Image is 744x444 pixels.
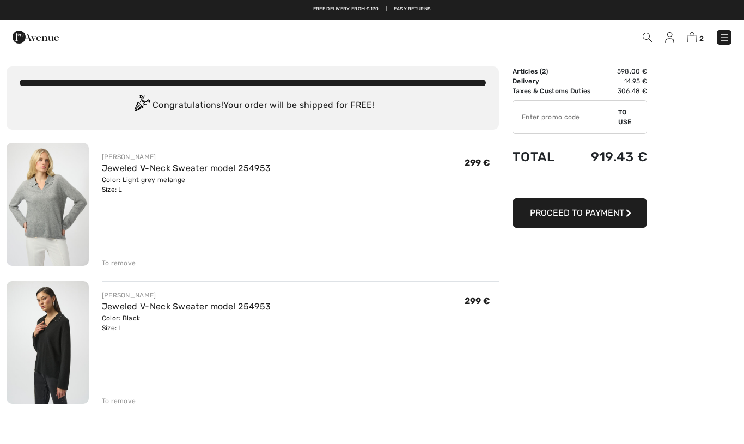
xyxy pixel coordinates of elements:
font: ) [546,68,548,75]
font: 299 € [465,157,491,168]
font: To remove [102,259,136,267]
img: My information [665,32,674,43]
iframe: PayPal [513,175,647,194]
img: 1st Avenue [13,26,59,48]
font: Total [513,149,555,165]
font: Size: L [102,324,123,332]
font: | [386,6,387,11]
img: Congratulation2.svg [131,95,153,117]
a: Easy returns [394,5,431,13]
font: Your order will be shipped for FREE! [223,100,375,110]
font: 598.00 € [617,68,647,75]
font: 14.95 € [624,77,647,85]
font: Proceed to payment [530,208,624,218]
img: Jeweled V-Neck Sweater model 254953 [7,281,89,404]
a: Jeweled V-Neck Sweater model 254953 [102,301,271,312]
font: 919.43 € [591,149,647,165]
img: Jeweled V-Neck Sweater model 254953 [7,143,89,266]
img: Menu [719,32,730,43]
font: Easy returns [394,6,431,11]
img: Research [643,33,652,42]
font: [PERSON_NAME] [102,153,156,161]
font: To use [618,108,632,126]
img: Shopping cart [687,32,697,42]
font: Color: Light grey melange [102,176,186,184]
font: Congratulations! [153,100,223,110]
a: Free delivery from €130 [313,5,379,13]
font: Size: L [102,186,123,193]
font: 299 € [465,296,491,306]
font: 306.48 € [618,87,647,95]
font: Taxes & Customs Duties [513,87,591,95]
font: 2 [699,34,704,42]
font: Color: Black [102,314,141,322]
input: Promo code [513,101,618,133]
font: To remove [102,397,136,405]
a: Jeweled V-Neck Sweater model 254953 [102,163,271,173]
font: Articles ( [513,68,542,75]
a: 1st Avenue [13,31,59,41]
font: [PERSON_NAME] [102,291,156,299]
font: Free delivery from €130 [313,6,379,11]
font: 2 [542,68,546,75]
a: 2 [687,31,704,44]
button: Proceed to payment [513,198,647,228]
font: Delivery [513,77,539,85]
